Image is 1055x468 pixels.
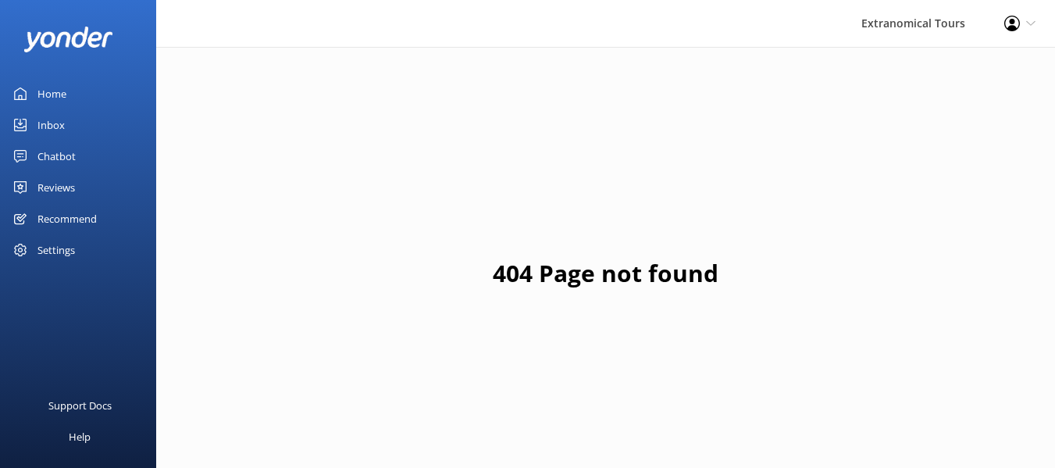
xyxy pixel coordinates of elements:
div: Reviews [37,172,75,203]
div: Inbox [37,109,65,141]
div: Home [37,78,66,109]
div: Help [69,421,91,452]
h1: 404 Page not found [493,255,718,292]
div: Settings [37,234,75,266]
div: Recommend [37,203,97,234]
div: Support Docs [48,390,112,421]
div: Chatbot [37,141,76,172]
img: yonder-white-logo.png [23,27,113,52]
